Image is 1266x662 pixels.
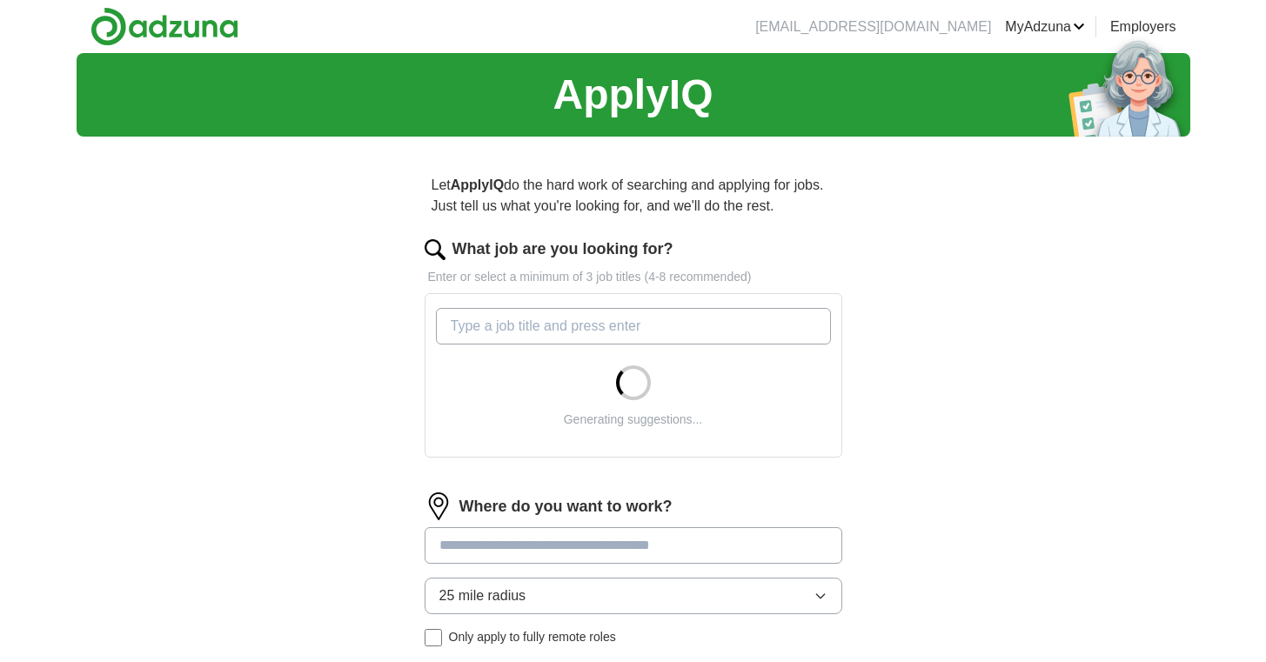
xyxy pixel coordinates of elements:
[425,268,842,286] p: Enter or select a minimum of 3 job titles (4-8 recommended)
[425,168,842,224] p: Let do the hard work of searching and applying for jobs. Just tell us what you're looking for, an...
[459,495,673,518] label: Where do you want to work?
[452,237,673,261] label: What job are you looking for?
[755,17,991,37] li: [EMAIL_ADDRESS][DOMAIN_NAME]
[425,492,452,520] img: location.png
[436,308,831,344] input: Type a job title and press enter
[425,578,842,614] button: 25 mile radius
[1005,17,1085,37] a: MyAdzuna
[564,411,703,429] div: Generating suggestions...
[449,628,616,646] span: Only apply to fully remote roles
[425,239,445,260] img: search.png
[425,629,442,646] input: Only apply to fully remote roles
[451,177,504,192] strong: ApplyIQ
[439,585,526,606] span: 25 mile radius
[1110,17,1176,37] a: Employers
[90,7,238,46] img: Adzuna logo
[553,64,713,126] h1: ApplyIQ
